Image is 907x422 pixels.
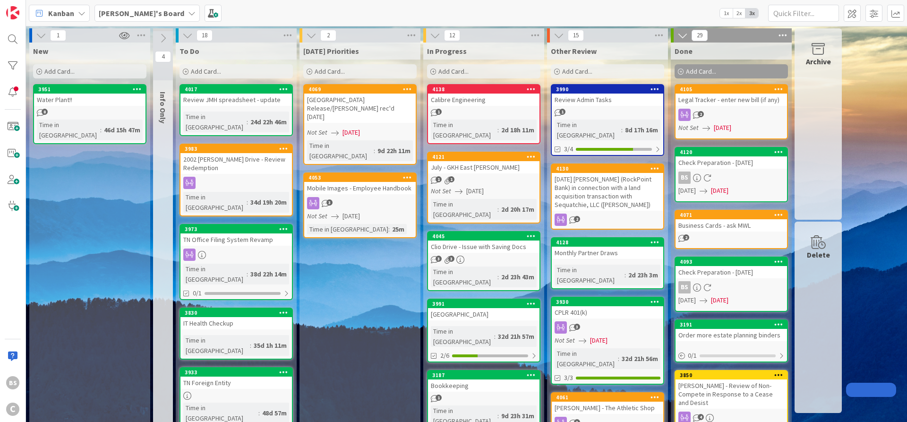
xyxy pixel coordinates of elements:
div: Time in [GEOGRAPHIC_DATA] [183,192,247,213]
div: 3191 [676,320,787,329]
span: 29 [692,30,708,41]
div: Time in [GEOGRAPHIC_DATA] [307,224,388,234]
span: [DATE] [711,295,728,305]
span: : [247,197,248,207]
div: 4105Legal Tracker - enter new bill (if any) [676,85,787,106]
div: 4093 [680,258,787,265]
div: [PERSON_NAME] - The Athletic Shop [552,402,663,414]
span: [DATE] [590,336,608,345]
div: CPLR 401(k) [552,306,663,319]
span: Add Card... [562,67,592,76]
div: 34d 19h 20m [248,197,289,207]
div: TN Foreign Entity [180,377,292,389]
i: Not Set [307,212,327,220]
div: 2d 20h 17m [499,204,537,215]
div: [DATE] [PERSON_NAME] (RockPoint Bank) in connection with a land acquisition transaction with Sequ... [552,173,663,211]
span: Add Card... [44,67,75,76]
div: 4069[GEOGRAPHIC_DATA] Release/[PERSON_NAME] rec'd [DATE] [304,85,416,123]
div: BS [678,281,691,293]
div: 3830 [185,310,292,316]
a: 3191Order more estate planning binders0/1 [675,319,788,362]
div: 3930 [556,299,663,305]
div: 3850[PERSON_NAME] - Review of Non-Compete in Response to a Cease and Desist [676,371,787,409]
span: : [618,353,619,364]
span: 8 [42,109,48,115]
div: Delete [807,249,830,260]
i: Not Set [307,128,327,137]
a: 4045Clio Drive - Issue with Saving DocsTime in [GEOGRAPHIC_DATA]:2d 23h 43m [427,231,540,291]
div: 4138 [428,85,539,94]
div: 4105 [680,86,787,93]
span: 2 [683,234,689,241]
div: 35d 1h 11m [251,340,289,351]
div: 3951 [34,85,145,94]
span: Done [675,46,693,56]
div: Mobile Images - Employee Handbook [304,182,416,194]
span: 0/1 [193,288,202,298]
div: 32d 21h 56m [619,353,660,364]
span: : [258,408,260,418]
a: 4053Mobile Images - Employee HandbookNot Set[DATE]Time in [GEOGRAPHIC_DATA]:25m [303,172,417,238]
div: 3951 [38,86,145,93]
div: 3983 [180,145,292,153]
div: Legal Tracker - enter new bill (if any) [676,94,787,106]
span: To Do [180,46,199,56]
span: 1 [448,176,454,182]
div: 4121 [432,154,539,160]
span: Add Card... [686,67,716,76]
div: 4105 [676,85,787,94]
span: : [497,411,499,421]
div: Time in [GEOGRAPHIC_DATA] [183,112,247,132]
span: : [494,331,496,342]
div: 46d 15h 47m [102,125,143,135]
a: 4120Check Preparation - [DATE]BS[DATE][DATE] [675,147,788,202]
div: Business Cards - ask MWL [676,219,787,232]
span: : [621,125,623,135]
div: Check Preparation - [DATE] [676,156,787,169]
span: 2 [698,111,704,117]
span: Today's Priorities [303,46,359,56]
div: 4128Monthly Partner Draws [552,238,663,259]
div: [PERSON_NAME] - Review of Non-Compete in Response to a Cease and Desist [676,379,787,409]
div: July - GKH East [PERSON_NAME] [428,161,539,173]
div: 3191 [680,321,787,328]
div: 3933TN Foreign Entity [180,368,292,389]
div: 8d 17h 16m [623,125,660,135]
b: [PERSON_NAME]'s Board [99,9,184,18]
div: 4017 [185,86,292,93]
span: 3 [436,256,442,262]
div: 3973TN Office Filing System Revamp [180,225,292,246]
span: 1x [720,9,733,18]
span: : [497,125,499,135]
span: 15 [568,30,584,41]
div: 32d 21h 57m [496,331,537,342]
div: IT Health Checkup [180,317,292,329]
div: 4138 [432,86,539,93]
span: 1 [436,395,442,401]
span: New [33,46,48,56]
span: 2x [733,9,745,18]
div: 3991[GEOGRAPHIC_DATA] [428,300,539,320]
span: 0 / 1 [688,351,697,361]
span: 3 [448,256,454,262]
div: 4120 [676,148,787,156]
div: 3850 [676,371,787,379]
div: BS [676,172,787,184]
span: 2 [574,216,580,222]
div: 4121 [428,153,539,161]
div: 2002 [PERSON_NAME] Drive - Review Redemption [180,153,292,174]
div: 4130 [556,165,663,172]
div: 4093 [676,258,787,266]
div: 4069 [304,85,416,94]
span: : [247,269,248,279]
div: 4045Clio Drive - Issue with Saving Docs [428,232,539,253]
span: [DATE] [711,186,728,196]
div: Check Preparation - [DATE] [676,266,787,278]
a: 4121July - GKH East [PERSON_NAME]Not Set[DATE]Time in [GEOGRAPHIC_DATA]:2d 20h 17m [427,152,540,224]
i: Not Set [678,123,699,132]
a: 4071Business Cards - ask MWL [675,210,788,249]
div: 4061 [556,394,663,401]
div: Archive [806,56,831,67]
div: 9d 23h 31m [499,411,537,421]
span: : [497,204,499,215]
